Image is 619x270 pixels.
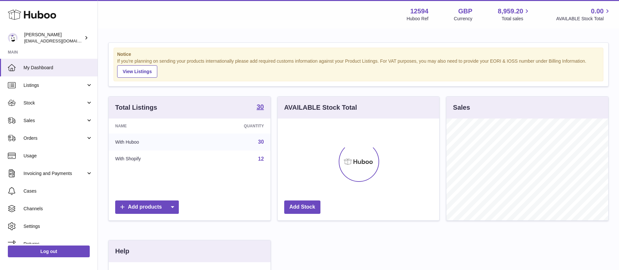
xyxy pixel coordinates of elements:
span: Sales [23,118,86,124]
h3: Sales [453,103,470,112]
h3: Total Listings [115,103,157,112]
a: Log out [8,246,90,257]
span: Total sales [502,16,531,22]
a: 0.00 AVAILABLE Stock Total [556,7,611,22]
h3: Help [115,247,129,256]
span: [EMAIL_ADDRESS][DOMAIN_NAME] [24,38,96,43]
a: 30 [256,103,264,111]
strong: Notice [117,51,600,57]
th: Quantity [196,119,270,134]
span: Invoicing and Payments [23,170,86,177]
span: Channels [23,206,93,212]
span: Returns [23,241,93,247]
div: Huboo Ref [407,16,428,22]
a: View Listings [117,65,157,78]
span: Stock [23,100,86,106]
span: AVAILABLE Stock Total [556,16,611,22]
span: 0.00 [591,7,604,16]
strong: 30 [256,103,264,110]
a: 8,959.20 Total sales [498,7,531,22]
div: Currency [454,16,472,22]
td: With Shopify [109,151,196,167]
span: Cases [23,188,93,194]
div: If you're planning on sending your products internationally please add required customs informati... [117,58,600,78]
th: Name [109,119,196,134]
strong: GBP [458,7,472,16]
span: Settings [23,223,93,230]
div: [PERSON_NAME] [24,32,83,44]
a: Add products [115,200,179,214]
a: 30 [258,139,264,145]
span: Usage [23,153,93,159]
a: 12 [258,156,264,162]
img: internalAdmin-12594@internal.huboo.com [8,33,18,43]
a: Add Stock [284,200,320,214]
strong: 12594 [410,7,428,16]
td: With Huboo [109,134,196,151]
span: My Dashboard [23,65,93,71]
h3: AVAILABLE Stock Total [284,103,357,112]
span: Orders [23,135,86,141]
span: 8,959.20 [498,7,523,16]
span: Listings [23,82,86,88]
